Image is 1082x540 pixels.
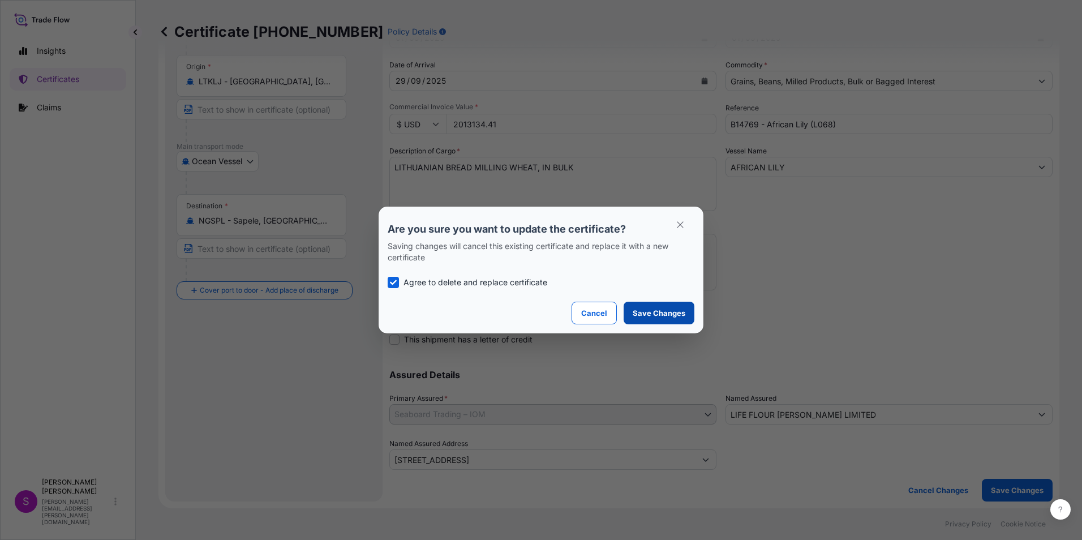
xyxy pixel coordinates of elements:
button: Save Changes [624,302,694,324]
p: Agree to delete and replace certificate [403,277,547,288]
button: Cancel [572,302,617,324]
p: Saving changes will cancel this existing certificate and replace it with a new certificate [388,241,694,263]
p: Are you sure you want to update the certificate? [388,222,694,236]
p: Cancel [581,307,607,319]
p: Save Changes [633,307,685,319]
